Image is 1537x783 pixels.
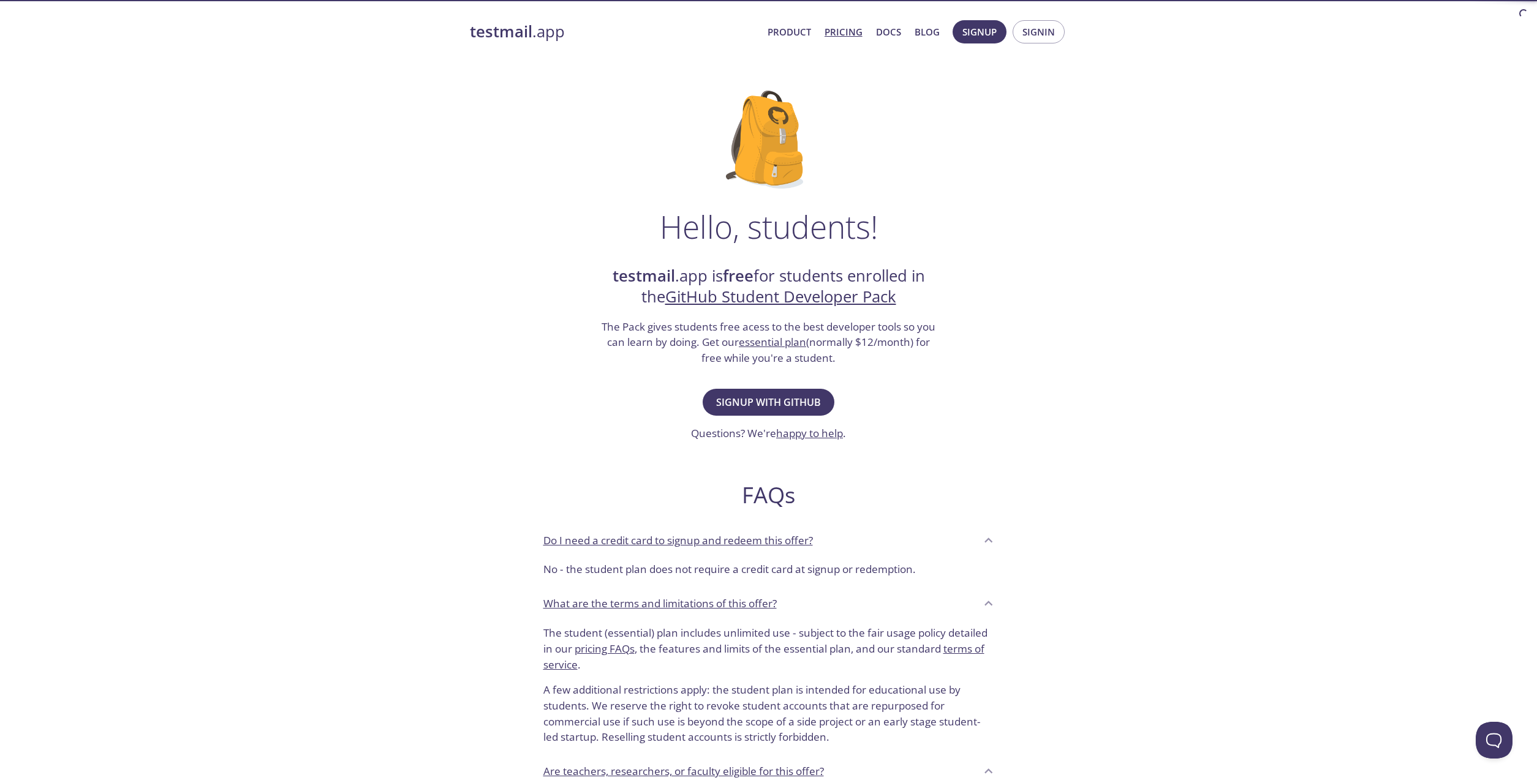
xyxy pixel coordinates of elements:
span: Signin [1022,24,1055,40]
h2: .app is for students enrolled in the [600,266,937,308]
a: pricing FAQs [575,642,635,656]
a: Docs [876,24,901,40]
button: Signup with GitHub [703,389,834,416]
p: What are the terms and limitations of this offer? [543,596,777,612]
button: Signin [1013,20,1065,43]
a: testmail.app [470,21,758,42]
a: terms of service [543,642,984,672]
span: Signup with GitHub [716,394,821,411]
span: Signup [962,24,997,40]
div: What are the terms and limitations of this offer? [534,587,1004,620]
button: Signup [953,20,1006,43]
a: happy to help [776,426,843,440]
div: Do I need a credit card to signup and redeem this offer? [534,523,1004,556]
p: The student (essential) plan includes unlimited use - subject to the fair usage policy detailed i... [543,625,994,672]
p: No - the student plan does not require a credit card at signup or redemption. [543,561,994,577]
a: GitHub Student Developer Pack [665,286,896,307]
a: Blog [915,24,940,40]
h2: FAQs [534,481,1004,509]
p: A few additional restrictions apply: the student plan is intended for educational use by students... [543,672,994,745]
h3: The Pack gives students free acess to the best developer tools so you can learn by doing. Get our... [600,319,937,366]
strong: free [723,265,753,287]
div: Do I need a credit card to signup and redeem this offer? [534,556,1004,587]
p: Do I need a credit card to signup and redeem this offer? [543,533,813,549]
a: Product [768,24,811,40]
strong: testmail [613,265,675,287]
p: Are teachers, researchers, or faculty eligible for this offer? [543,763,824,779]
iframe: Help Scout Beacon - Open [1476,722,1512,759]
a: essential plan [739,335,806,349]
strong: testmail [470,21,532,42]
h1: Hello, students! [660,208,878,245]
a: Pricing [825,24,863,40]
h3: Questions? We're . [691,425,846,441]
div: What are the terms and limitations of this offer? [534,620,1004,755]
img: github-student-backpack.png [726,91,811,189]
